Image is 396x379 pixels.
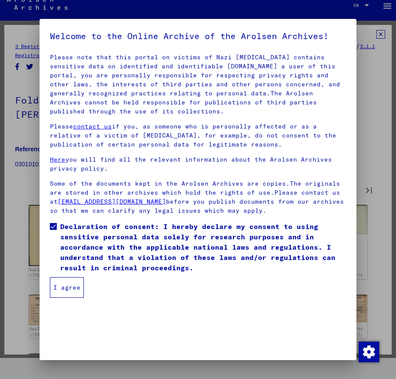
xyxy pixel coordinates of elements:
[50,29,346,43] h5: Welcome to the Online Archive of the Arolsen Archives!
[50,155,346,173] p: you will find all the relevant information about the Arolsen Archives privacy policy.
[50,277,84,298] button: I agree
[73,122,112,130] a: contact us
[58,198,166,205] a: [EMAIL_ADDRESS][DOMAIN_NAME]
[50,53,346,116] p: Please note that this portal on victims of Nazi [MEDICAL_DATA] contains sensitive data on identif...
[50,156,65,163] a: Here
[359,342,379,362] img: Change consent
[50,179,346,215] p: Some of the documents kept in the Arolsen Archives are copies.The originals are stored in other a...
[358,341,379,362] div: Change consent
[50,122,346,149] p: Please if you, as someone who is personally affected or as a relative of a victim of [MEDICAL_DAT...
[60,221,346,273] span: Declaration of consent: I hereby declare my consent to using sensitive personal data solely for r...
